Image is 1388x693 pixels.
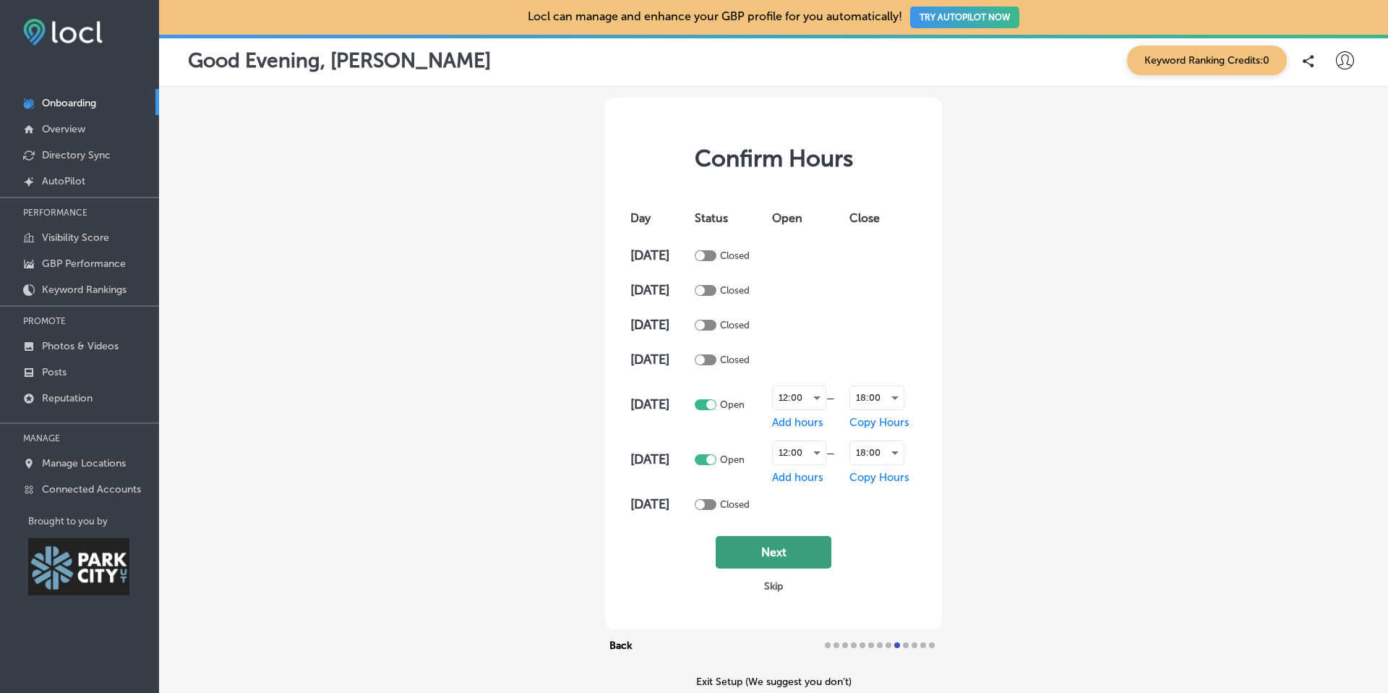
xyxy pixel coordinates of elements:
[1127,46,1287,75] span: Keyword Ranking Credits: 0
[42,366,67,378] p: Posts
[910,7,1019,28] button: TRY AUTOPILOT NOW
[42,175,85,187] p: AutoPilot
[773,386,826,409] div: 12:00
[630,317,680,333] h4: [DATE]
[720,285,750,296] p: Closed
[605,637,636,654] button: Back
[720,499,750,510] p: Closed
[42,123,85,135] p: Overview
[42,97,96,109] p: Onboarding
[42,392,93,404] p: Reputation
[630,282,680,298] h4: [DATE]
[42,340,119,352] p: Photos & Videos
[772,471,823,484] span: Add hours
[850,386,904,409] div: 18:00
[760,579,787,593] button: Skip
[42,483,141,496] p: Connected Accounts
[768,197,846,238] th: Open
[849,471,909,484] span: Copy Hours
[630,247,680,263] h4: [DATE]
[605,676,942,688] div: Exit Setup (We suggest you don’t)
[630,496,680,512] h4: [DATE]
[850,441,904,464] div: 18:00
[629,145,918,172] div: Confirm Hours
[720,454,745,465] p: Open
[720,354,750,365] p: Closed
[42,231,109,244] p: Visibility Score
[42,258,126,270] p: GBP Performance
[28,516,159,527] p: Brought to you by
[28,538,129,595] img: Park City
[627,197,691,238] th: Day
[846,197,920,238] th: Close
[630,396,680,412] h4: [DATE]
[630,352,680,367] h4: [DATE]
[42,149,111,161] p: Directory Sync
[42,457,126,469] p: Manage Locations
[188,48,491,72] p: Good Evening, [PERSON_NAME]
[720,250,750,261] p: Closed
[720,399,745,410] p: Open
[826,393,835,404] div: —
[23,19,103,46] img: fda3e92497d09a02dc62c9cd864e3231.png
[773,441,826,464] div: 12:00
[772,416,823,429] span: Add hours
[826,448,835,459] div: —
[42,284,127,296] p: Keyword Rankings
[720,320,750,331] p: Closed
[849,416,909,429] span: Copy Hours
[716,536,831,569] button: Next
[691,197,768,238] th: Status
[630,451,680,467] h4: [DATE]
